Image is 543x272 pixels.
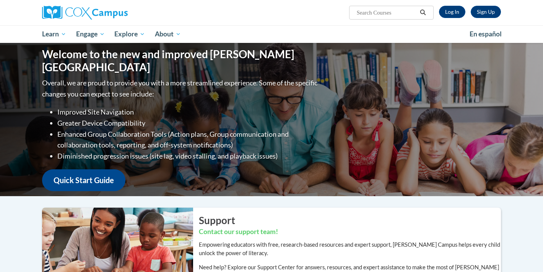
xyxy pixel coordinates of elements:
h3: Contact our support team! [199,227,501,237]
input: Search Courses [356,8,417,17]
h2: Support [199,213,501,227]
a: Learn [37,25,71,43]
a: Register [471,6,501,18]
a: Explore [109,25,150,43]
li: Improved Site Navigation [57,107,319,118]
li: Diminished progression issues (site lag, video stalling, and playback issues) [57,151,319,162]
li: Enhanced Group Collaboration Tools (Action plans, Group communication and collaboration tools, re... [57,129,319,151]
a: Engage [71,25,110,43]
p: Empowering educators with free, research-based resources and expert support, [PERSON_NAME] Campus... [199,241,501,257]
a: Cox Campus [42,6,187,20]
span: En español [470,30,502,38]
span: Engage [76,29,105,39]
span: Learn [42,29,66,39]
span: About [155,29,181,39]
p: Overall, we are proud to provide you with a more streamlined experience. Some of the specific cha... [42,77,319,100]
a: About [150,25,186,43]
a: Quick Start Guide [42,169,125,191]
h1: Welcome to the new and improved [PERSON_NAME][GEOGRAPHIC_DATA] [42,48,319,74]
span: Explore [114,29,145,39]
a: Log In [439,6,465,18]
button: Search [417,8,429,17]
a: En español [465,26,507,42]
div: Main menu [31,25,512,43]
li: Greater Device Compatibility [57,118,319,129]
img: Cox Campus [42,6,128,20]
